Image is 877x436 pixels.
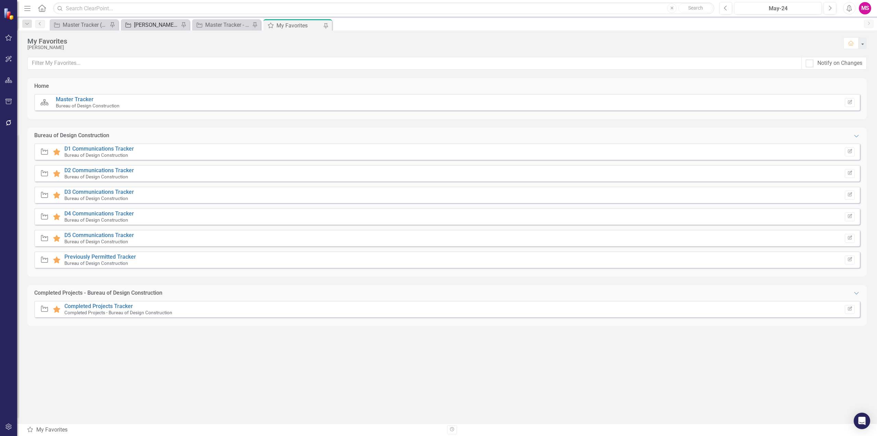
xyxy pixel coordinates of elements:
a: Master Tracker [56,96,94,103]
div: [PERSON_NAME] [27,45,837,50]
div: [PERSON_NAME]'s Tracker [134,21,179,29]
a: D3 Communications Tracker [64,189,134,195]
a: Master Tracker - Current User [194,21,250,29]
div: Open Intercom Messenger [854,413,870,429]
div: Master Tracker (External) [63,21,108,29]
div: Completed Projects - Bureau of Design Construction [34,289,162,297]
button: Search [678,3,713,13]
a: D1 Communications Tracker [64,145,134,152]
small: Bureau of Design Construction [64,260,128,266]
div: My Favorites [276,21,322,30]
small: Bureau of Design Construction [64,196,128,201]
a: D2 Communications Tracker [64,167,134,174]
small: Completed Projects - Bureau of Design Construction [64,310,172,315]
input: Search ClearPoint... [53,2,714,14]
span: Search [688,5,703,11]
div: Master Tracker - Current User [205,21,250,29]
div: Home [34,82,49,90]
small: Bureau of Design Construction [64,217,128,223]
button: Set Home Page [845,98,855,107]
small: Bureau of Design Construction [64,152,128,158]
button: MS [859,2,871,14]
div: Bureau of Design Construction [34,132,109,140]
a: Previously Permitted Tracker [64,254,136,260]
a: Completed Projects Tracker [64,303,133,309]
div: My Favorites [27,37,837,45]
a: [PERSON_NAME]'s Tracker [123,21,179,29]
div: May-24 [737,4,819,13]
small: Bureau of Design Construction [64,174,128,179]
a: D5 Communications Tracker [64,232,134,238]
a: D4 Communications Tracker [64,210,134,217]
input: Filter My Favorites... [27,57,802,70]
div: Notify on Changes [817,59,862,67]
img: ClearPoint Strategy [3,8,15,20]
button: May-24 [734,2,822,14]
div: My Favorites [27,426,442,434]
small: Bureau of Design Construction [64,239,128,244]
a: Master Tracker (External) [51,21,108,29]
small: Bureau of Design Construction [56,103,120,108]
